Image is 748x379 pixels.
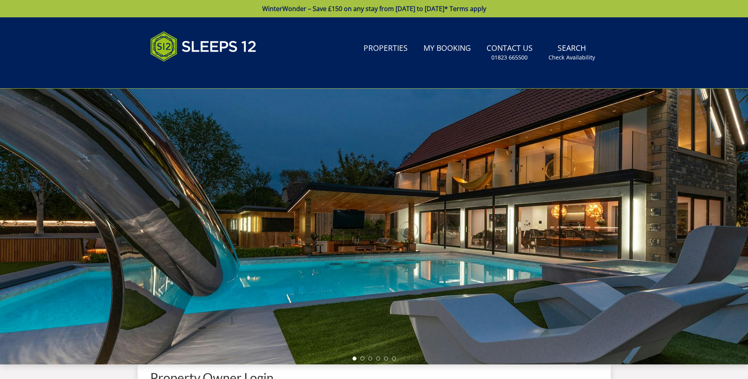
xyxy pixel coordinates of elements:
iframe: Customer reviews powered by Trustpilot [146,71,229,78]
a: Properties [360,40,411,58]
small: 01823 665500 [491,54,528,61]
a: Contact Us01823 665500 [483,40,536,65]
a: SearchCheck Availability [545,40,598,65]
img: Sleeps 12 [150,27,257,66]
small: Check Availability [548,54,595,61]
a: My Booking [420,40,474,58]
